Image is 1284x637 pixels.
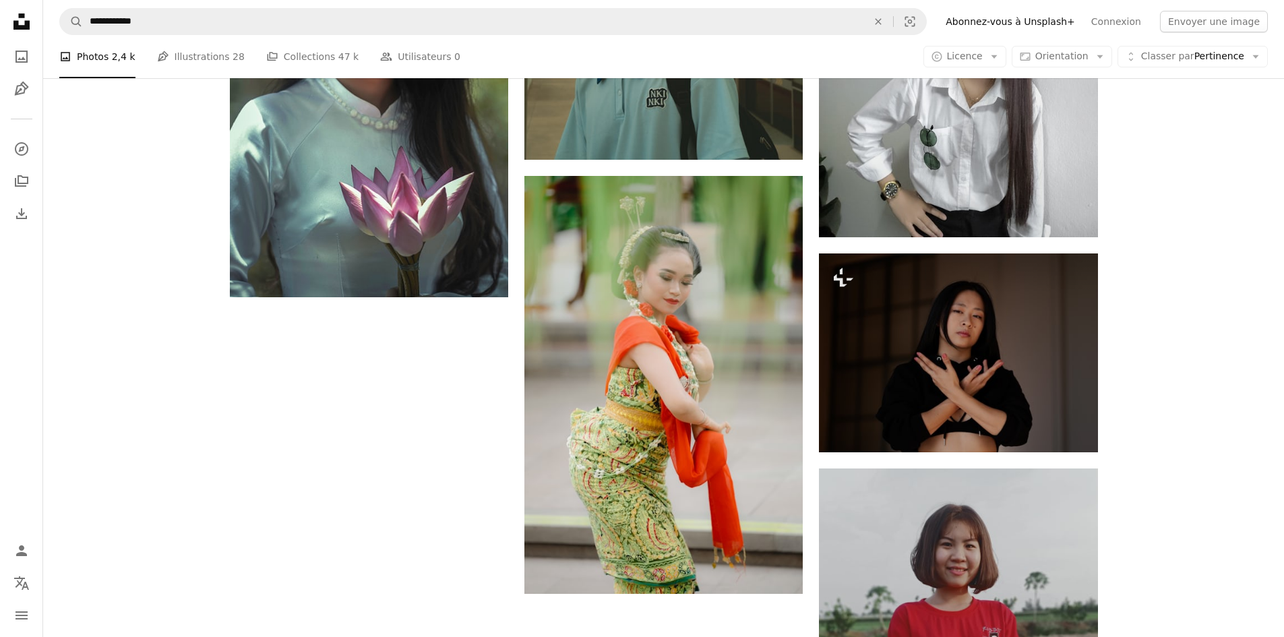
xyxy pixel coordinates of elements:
a: Explorer [8,135,35,162]
button: Recherche de visuels [894,9,926,34]
a: Accueil — Unsplash [8,8,35,38]
img: une femme avec les mains jointes devant sa poitrine [819,253,1097,452]
img: Fille en robe verte et jaune tenant un ballon rouge [524,176,803,594]
a: Illustrations [8,75,35,102]
a: Collections 47 k [266,35,359,78]
a: Photos [8,43,35,70]
a: Historique de téléchargement [8,200,35,227]
button: Rechercher sur Unsplash [60,9,83,34]
button: Langue [8,570,35,597]
a: Utilisateurs 0 [380,35,460,78]
a: Illustrations 28 [157,35,245,78]
button: Effacer [863,9,893,34]
button: Classer parPertinence [1118,46,1268,67]
button: Licence [923,46,1006,67]
span: 47 k [338,49,359,64]
span: Classer par [1141,51,1194,61]
a: Connexion / S’inscrire [8,537,35,564]
span: Pertinence [1141,50,1244,63]
button: Envoyer une image [1160,11,1268,32]
button: Orientation [1012,46,1112,67]
span: 28 [233,49,245,64]
a: Collections [8,168,35,195]
a: Abonnez-vous à Unsplash+ [938,11,1083,32]
form: Rechercher des visuels sur tout le site [59,8,927,35]
a: Connexion [1083,11,1149,32]
a: une femme avec les mains jointes devant sa poitrine [819,346,1097,359]
a: Fille en robe verte et jaune tenant un ballon rouge [524,379,803,391]
button: Menu [8,602,35,629]
a: Femme vêtue d’une robe blanche à manches longues et d’un sungat brun tenant une fleur aux pétales... [230,82,508,94]
span: 0 [454,49,460,64]
span: Licence [947,51,983,61]
span: Orientation [1035,51,1089,61]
